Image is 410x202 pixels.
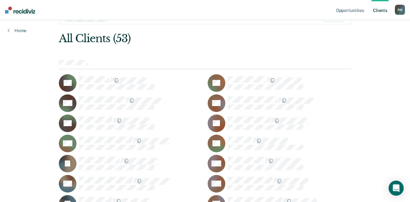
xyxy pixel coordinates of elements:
button: RM [395,5,405,15]
a: Home [8,28,26,33]
div: All Clients (53) [59,32,293,45]
div: R M [395,5,405,15]
img: Recidiviz [5,7,35,14]
div: Open Intercom Messenger [389,181,404,196]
